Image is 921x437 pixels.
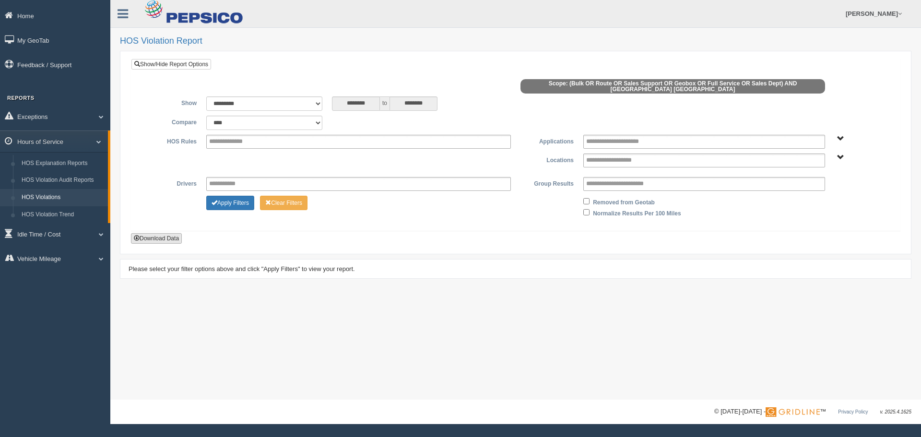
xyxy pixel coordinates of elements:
label: Group Results [516,177,579,189]
label: Removed from Geotab [593,196,655,207]
a: Privacy Policy [838,409,868,414]
label: Normalize Results Per 100 Miles [593,207,681,218]
label: Compare [139,116,201,127]
label: HOS Rules [139,135,201,146]
span: Please select your filter options above and click "Apply Filters" to view your report. [129,265,355,272]
button: Change Filter Options [206,196,254,210]
span: v. 2025.4.1625 [880,409,911,414]
h2: HOS Violation Report [120,36,911,46]
div: © [DATE]-[DATE] - ™ [714,407,911,417]
button: Download Data [131,233,182,244]
button: Change Filter Options [260,196,307,210]
label: Drivers [139,177,201,189]
label: Applications [516,135,579,146]
a: HOS Violations [17,189,108,206]
span: Scope: (Bulk OR Route OR Sales Support OR Geobox OR Full Service OR Sales Dept) AND [GEOGRAPHIC_D... [520,79,825,94]
a: HOS Explanation Reports [17,155,108,172]
label: Locations [516,154,579,165]
a: HOS Violation Trend [17,206,108,224]
img: Gridline [766,407,820,417]
a: Show/Hide Report Options [131,59,211,70]
span: to [380,96,390,111]
label: Show [139,96,201,108]
a: HOS Violation Audit Reports [17,172,108,189]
